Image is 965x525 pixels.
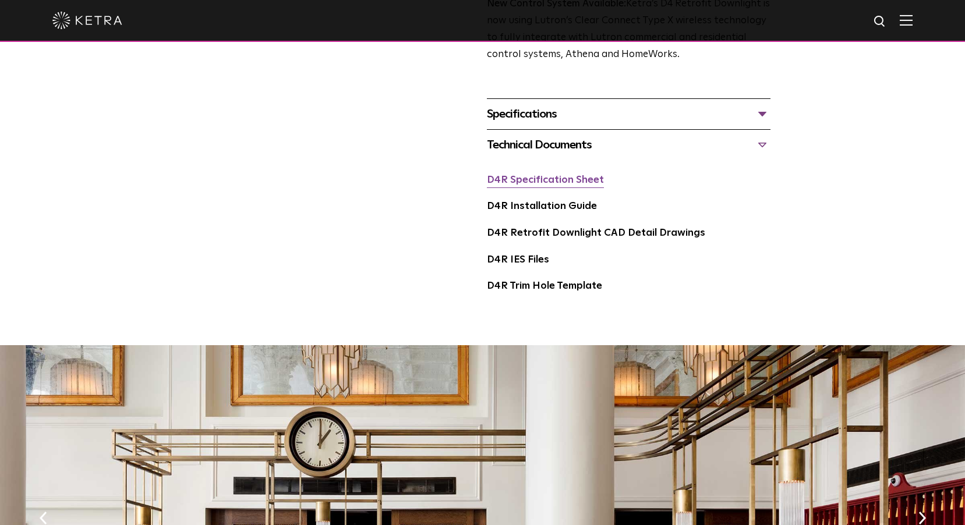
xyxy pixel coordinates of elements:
[487,255,549,265] a: D4R IES Files
[487,175,604,185] a: D4R Specification Sheet
[873,15,888,29] img: search icon
[487,105,770,123] div: Specifications
[487,228,705,238] a: D4R Retrofit Downlight CAD Detail Drawings
[487,201,597,211] a: D4R Installation Guide
[487,281,602,291] a: D4R Trim Hole Template
[487,136,770,154] div: Technical Documents
[52,12,122,29] img: ketra-logo-2019-white
[900,15,913,26] img: Hamburger%20Nav.svg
